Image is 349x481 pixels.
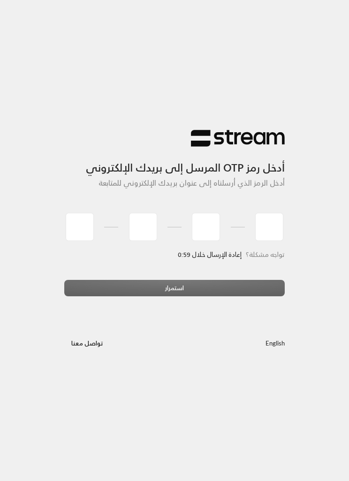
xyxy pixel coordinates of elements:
[64,179,285,188] h5: أدخل الرمز الذي أرسلناه إلى عنوان بريدك الإلكتروني للمتابعة
[246,248,285,260] span: تواجه مشكلة؟
[191,129,285,148] img: Stream Logo
[178,248,242,260] span: إعادة الإرسال خلال 0:59
[64,338,110,349] a: تواصل معنا
[64,147,285,174] h3: أدخل رمز OTP المرسل إلى بريدك الإلكتروني
[266,336,285,352] a: English
[64,336,110,352] button: تواصل معنا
